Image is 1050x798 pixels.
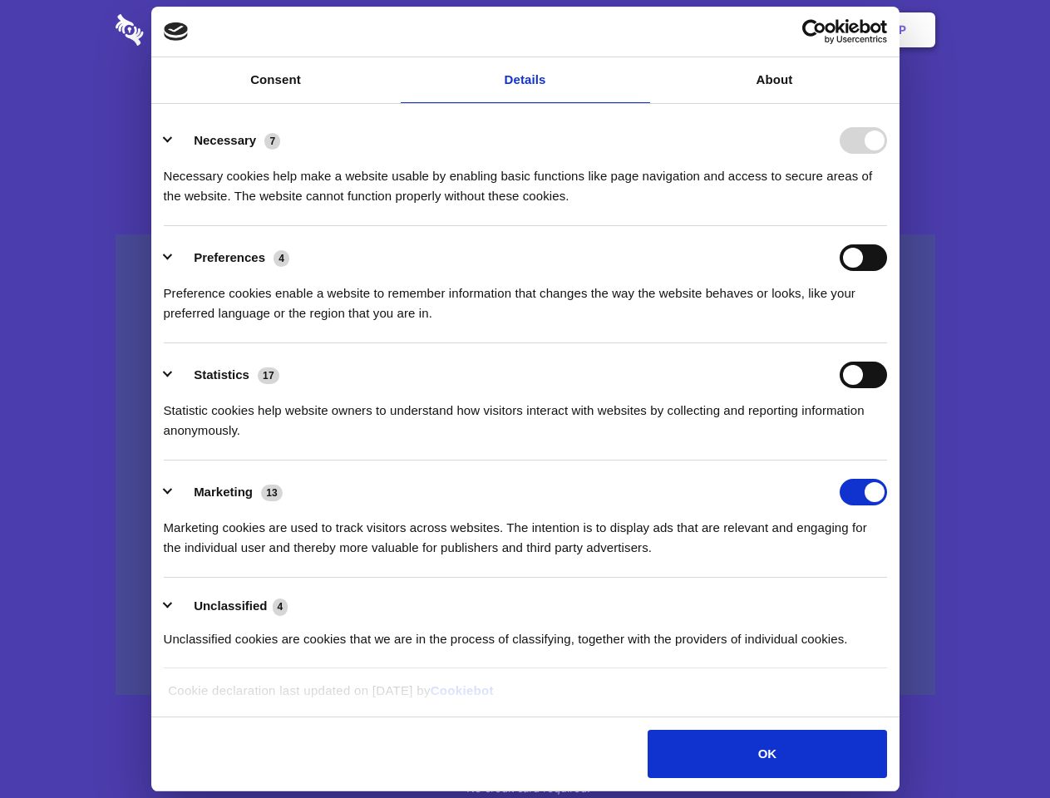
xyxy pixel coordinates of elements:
img: logo-wordmark-white-trans-d4663122ce5f474addd5e946df7df03e33cb6a1c49d2221995e7729f52c070b2.svg [116,14,258,46]
a: Pricing [488,4,560,56]
h1: Eliminate Slack Data Loss. [116,75,935,135]
div: Unclassified cookies are cookies that we are in the process of classifying, together with the pro... [164,617,887,649]
a: Details [401,57,650,103]
button: Statistics (17) [164,362,290,388]
a: Consent [151,57,401,103]
img: logo [164,22,189,41]
a: Wistia video thumbnail [116,234,935,696]
div: Statistic cookies help website owners to understand how visitors interact with websites by collec... [164,388,887,441]
span: 7 [264,133,280,150]
span: 17 [258,367,279,384]
a: About [650,57,900,103]
button: Preferences (4) [164,244,300,271]
label: Statistics [194,367,249,382]
a: Usercentrics Cookiebot - opens in a new window [742,19,887,44]
div: Necessary cookies help make a website usable by enabling basic functions like page navigation and... [164,154,887,206]
label: Necessary [194,133,256,147]
span: 4 [274,250,289,267]
h4: Auto-redaction of sensitive data, encrypted data sharing and self-destructing private chats. Shar... [116,151,935,206]
span: 4 [273,598,288,615]
a: Contact [674,4,751,56]
a: Cookiebot [431,683,494,697]
iframe: Drift Widget Chat Controller [967,715,1030,778]
button: Marketing (13) [164,479,293,505]
label: Marketing [194,485,253,499]
button: OK [648,730,886,778]
span: 13 [261,485,283,501]
label: Preferences [194,250,265,264]
div: Preference cookies enable a website to remember information that changes the way the website beha... [164,271,887,323]
div: Cookie declaration last updated on [DATE] by [155,681,895,713]
a: Login [754,4,826,56]
div: Marketing cookies are used to track visitors across websites. The intention is to display ads tha... [164,505,887,558]
button: Necessary (7) [164,127,291,154]
button: Unclassified (4) [164,596,298,617]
